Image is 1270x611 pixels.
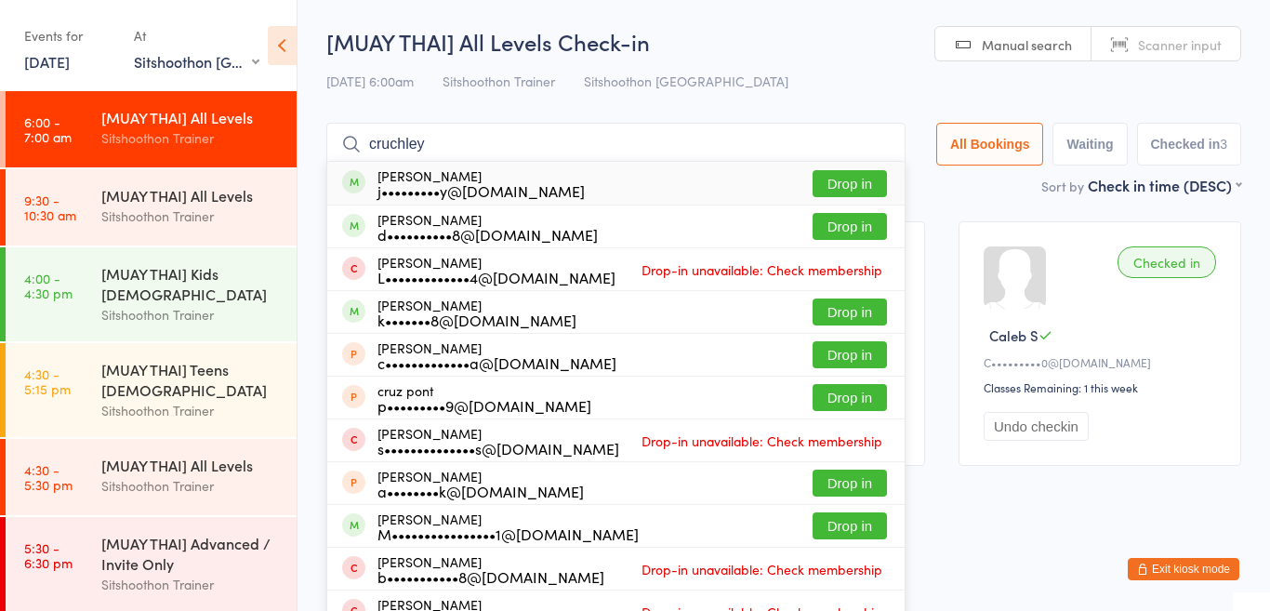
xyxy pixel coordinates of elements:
[377,526,639,541] div: M••••••••••••••••1@[DOMAIN_NAME]
[377,484,584,498] div: a••••••••k@[DOMAIN_NAME]
[377,312,576,327] div: k•••••••8@[DOMAIN_NAME]
[1052,123,1127,166] button: Waiting
[101,206,281,227] div: Sitshoothon Trainer
[6,247,297,341] a: 4:00 -4:30 pm[MUAY THAI] Kids [DEMOGRAPHIC_DATA]Sitshoothon Trainer
[984,354,1222,370] div: C•••••••••0@[DOMAIN_NAME]
[984,412,1089,441] button: Undo checkin
[101,263,281,304] div: [MUAY THAI] Kids [DEMOGRAPHIC_DATA]
[989,325,1038,345] span: Caleb S
[101,574,281,595] div: Sitshoothon Trainer
[1137,123,1242,166] button: Checked in3
[326,26,1241,57] h2: [MUAY THAI] All Levels Check-in
[377,383,591,413] div: cruz pont
[101,455,281,475] div: [MUAY THAI] All Levels
[1128,558,1239,580] button: Exit kiosk mode
[134,20,259,51] div: At
[326,123,906,166] input: Search
[101,185,281,206] div: [MUAY THAI] All Levels
[813,470,887,497] button: Drop in
[24,193,76,222] time: 9:30 - 10:30 am
[24,271,73,300] time: 4:00 - 4:30 pm
[24,114,72,144] time: 6:00 - 7:00 am
[377,554,604,584] div: [PERSON_NAME]
[637,256,887,284] span: Drop-in unavailable: Check membership
[1138,35,1222,54] span: Scanner input
[24,462,73,492] time: 4:30 - 5:30 pm
[377,355,616,370] div: c•••••••••••••a@[DOMAIN_NAME]
[6,517,297,611] a: 5:30 -6:30 pm[MUAY THAI] Advanced / Invite OnlySitshoothon Trainer
[1041,177,1084,195] label: Sort by
[982,35,1072,54] span: Manual search
[24,51,70,72] a: [DATE]
[813,170,887,197] button: Drop in
[377,426,619,456] div: [PERSON_NAME]
[936,123,1044,166] button: All Bookings
[813,384,887,411] button: Drop in
[813,299,887,325] button: Drop in
[813,341,887,368] button: Drop in
[377,469,584,498] div: [PERSON_NAME]
[24,20,115,51] div: Events for
[377,398,591,413] div: p•••••••••9@[DOMAIN_NAME]
[377,270,615,285] div: L•••••••••••••4@[DOMAIN_NAME]
[101,304,281,325] div: Sitshoothon Trainer
[6,91,297,167] a: 6:00 -7:00 am[MUAY THAI] All LevelsSitshoothon Trainer
[101,533,281,574] div: [MUAY THAI] Advanced / Invite Only
[1220,137,1227,152] div: 3
[377,255,615,285] div: [PERSON_NAME]
[377,168,585,198] div: [PERSON_NAME]
[101,359,281,400] div: [MUAY THAI] Teens [DEMOGRAPHIC_DATA]
[377,441,619,456] div: s••••••••••••••s@[DOMAIN_NAME]
[24,366,71,396] time: 4:30 - 5:15 pm
[6,439,297,515] a: 4:30 -5:30 pm[MUAY THAI] All LevelsSitshoothon Trainer
[101,475,281,497] div: Sitshoothon Trainer
[6,169,297,246] a: 9:30 -10:30 am[MUAY THAI] All LevelsSitshoothon Trainer
[377,183,585,198] div: j•••••••••y@[DOMAIN_NAME]
[984,379,1222,395] div: Classes Remaining: 1 this week
[813,213,887,240] button: Drop in
[584,72,788,90] span: Sitshoothon [GEOGRAPHIC_DATA]
[377,569,604,584] div: b•••••••••••8@[DOMAIN_NAME]
[6,343,297,437] a: 4:30 -5:15 pm[MUAY THAI] Teens [DEMOGRAPHIC_DATA]Sitshoothon Trainer
[134,51,259,72] div: Sitshoothon [GEOGRAPHIC_DATA]
[101,127,281,149] div: Sitshoothon Trainer
[1118,246,1216,278] div: Checked in
[443,72,555,90] span: Sitshoothon Trainer
[326,72,414,90] span: [DATE] 6:00am
[377,212,598,242] div: [PERSON_NAME]
[377,227,598,242] div: d••••••••••8@[DOMAIN_NAME]
[637,427,887,455] span: Drop-in unavailable: Check membership
[1088,175,1241,195] div: Check in time (DESC)
[101,400,281,421] div: Sitshoothon Trainer
[24,540,73,570] time: 5:30 - 6:30 pm
[813,512,887,539] button: Drop in
[377,511,639,541] div: [PERSON_NAME]
[377,340,616,370] div: [PERSON_NAME]
[377,298,576,327] div: [PERSON_NAME]
[637,555,887,583] span: Drop-in unavailable: Check membership
[101,107,281,127] div: [MUAY THAI] All Levels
